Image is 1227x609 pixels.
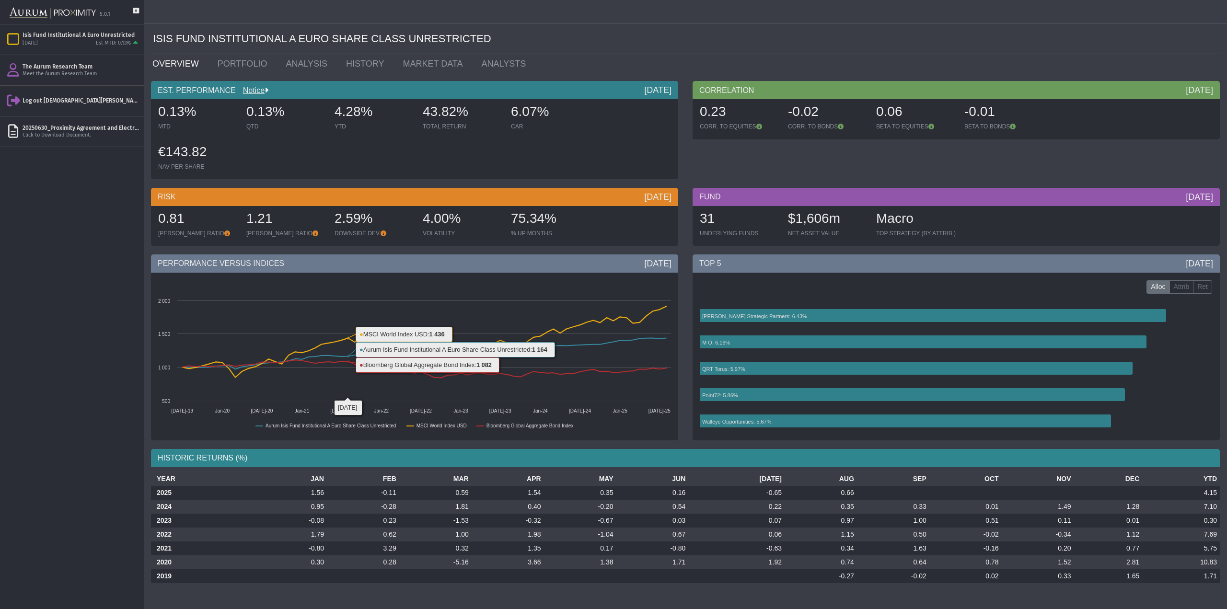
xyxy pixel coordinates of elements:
th: [DATE] [688,472,785,486]
div: [DATE] [644,191,671,203]
td: 1.71 [616,555,688,569]
div: Macro [876,209,956,230]
text: [DATE]-22 [410,408,432,414]
td: 7.10 [1142,500,1220,514]
td: 3.66 [472,555,544,569]
td: 1.65 [1074,569,1142,583]
td: 4.15 [1142,486,1220,500]
th: FEB [327,472,399,486]
td: 0.33 [857,500,929,514]
th: NOV [1002,472,1074,486]
text: [DATE]-21 [330,408,352,414]
div: 4.28% [335,103,413,123]
div: $1,606m [788,209,867,230]
div: PERFORMANCE VERSUS INDICES [151,254,678,273]
div: 4.00% [423,209,501,230]
div: VOLATILITY [423,230,501,237]
td: 0.03 [616,514,688,528]
td: -0.02 [929,528,1002,541]
td: 0.33 [1002,569,1074,583]
div: CAR [511,123,590,130]
tspan: ● [359,361,363,368]
td: 1.52 [1002,555,1074,569]
a: Notice [236,86,265,94]
span: 0.13% [246,104,284,119]
div: 31 [700,209,778,230]
th: 2019 [151,569,255,583]
div: BETA TO BONDS [964,123,1043,130]
td: 0.74 [785,555,857,569]
td: 1.71 [1142,569,1220,583]
text: Jan-24 [533,408,548,414]
tspan: ● [359,346,363,353]
div: Est MTD: 0.13% [96,40,131,47]
div: [PERSON_NAME] RATIO [246,230,325,237]
text: Jan-23 [453,408,468,414]
text: 2 000 [158,299,170,304]
text: 500 [162,399,170,404]
div: 75.34% [511,209,590,230]
text: Bloomberg Global Aggregate Bond Index [486,423,574,428]
div: HISTORIC RETURNS (%) [151,449,1220,467]
td: 0.67 [616,528,688,541]
td: -0.20 [544,500,616,514]
div: QTD [246,123,325,130]
td: 0.95 [255,500,327,514]
text: Jan-25 [613,408,627,414]
div: NAV PER SHARE [158,163,237,171]
th: OCT [929,472,1002,486]
td: 0.30 [255,555,327,569]
a: ANALYSTS [474,54,537,73]
div: TOTAL RETURN [423,123,501,130]
div: CORR. TO EQUITIES [700,123,778,130]
div: 43.82% [423,103,501,123]
td: 0.40 [472,500,544,514]
div: NET ASSET VALUE [788,230,867,237]
td: 0.30 [1142,514,1220,528]
td: 1.28 [1074,500,1142,514]
td: 1.81 [399,500,472,514]
div: BETA TO EQUITIES [876,123,955,130]
text: [DATE] [338,404,357,411]
th: YTD [1142,472,1220,486]
td: 0.22 [688,500,785,514]
div: 2.59% [335,209,413,230]
td: 0.06 [688,528,785,541]
a: ANALYSIS [278,54,339,73]
td: 0.62 [327,528,399,541]
td: 1.92 [688,555,785,569]
div: [DATE] [1186,191,1213,203]
tspan: 1 082 [476,361,492,368]
td: 0.16 [616,486,688,500]
td: -0.32 [472,514,544,528]
th: DEC [1074,472,1142,486]
td: 0.01 [929,500,1002,514]
td: 0.64 [857,555,929,569]
th: 2025 [151,486,255,500]
td: 1.00 [857,514,929,528]
td: 0.78 [929,555,1002,569]
td: 0.66 [785,486,857,500]
label: Alloc [1146,280,1169,294]
td: 0.23 [327,514,399,528]
td: 0.20 [1002,541,1074,555]
a: OVERVIEW [145,54,210,73]
td: 1.49 [1002,500,1074,514]
td: 0.34 [785,541,857,555]
div: [PERSON_NAME] RATIO [158,230,237,237]
td: -5.16 [399,555,472,569]
td: -0.08 [255,514,327,528]
tspan: 1 164 [532,346,548,353]
text: Jan-20 [215,408,230,414]
div: Notice [236,85,268,96]
td: -0.67 [544,514,616,528]
td: 1.12 [1074,528,1142,541]
div: 5.0.1 [100,11,110,18]
th: 2022 [151,528,255,541]
td: 0.17 [544,541,616,555]
th: 2020 [151,555,255,569]
text: [DATE]-20 [251,408,273,414]
td: -0.65 [688,486,785,500]
td: -0.80 [255,541,327,555]
td: -0.02 [857,569,929,583]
